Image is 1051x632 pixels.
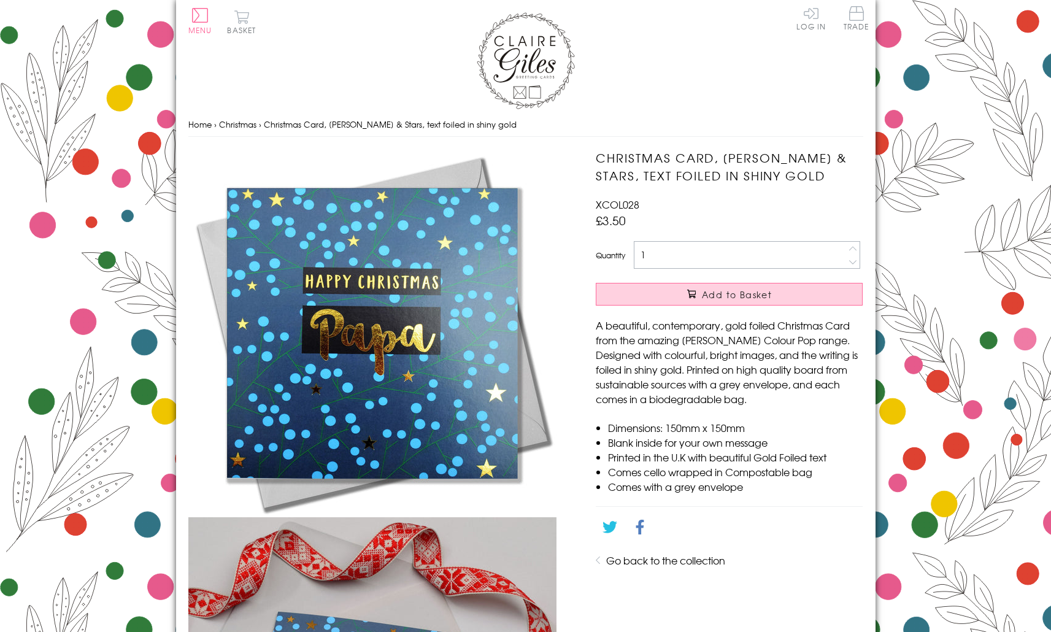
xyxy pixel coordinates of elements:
a: Trade [844,6,869,33]
span: Trade [844,6,869,30]
button: Basket [225,10,259,34]
label: Quantity [596,250,625,261]
a: Home [188,118,212,130]
li: Comes cello wrapped in Compostable bag [608,464,863,479]
li: Printed in the U.K with beautiful Gold Foiled text [608,450,863,464]
span: › [214,118,217,130]
a: Go back to the collection [606,553,725,568]
span: Add to Basket [702,288,772,301]
button: Add to Basket [596,283,863,306]
button: Menu [188,8,212,34]
img: Christmas Card, Papa Berries & Stars, text foiled in shiny gold [188,149,556,517]
li: Comes with a grey envelope [608,479,863,494]
p: A beautiful, contemporary, gold foiled Christmas Card from the amazing [PERSON_NAME] Colour Pop r... [596,318,863,406]
nav: breadcrumbs [188,112,863,137]
span: Menu [188,25,212,36]
a: Christmas [219,118,256,130]
h1: Christmas Card, [PERSON_NAME] & Stars, text foiled in shiny gold [596,149,863,185]
a: Log In [796,6,826,30]
span: XCOL028 [596,197,639,212]
img: Claire Giles Greetings Cards [477,12,575,109]
span: Christmas Card, [PERSON_NAME] & Stars, text foiled in shiny gold [264,118,517,130]
li: Blank inside for your own message [608,435,863,450]
li: Dimensions: 150mm x 150mm [608,420,863,435]
span: › [259,118,261,130]
span: £3.50 [596,212,626,229]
